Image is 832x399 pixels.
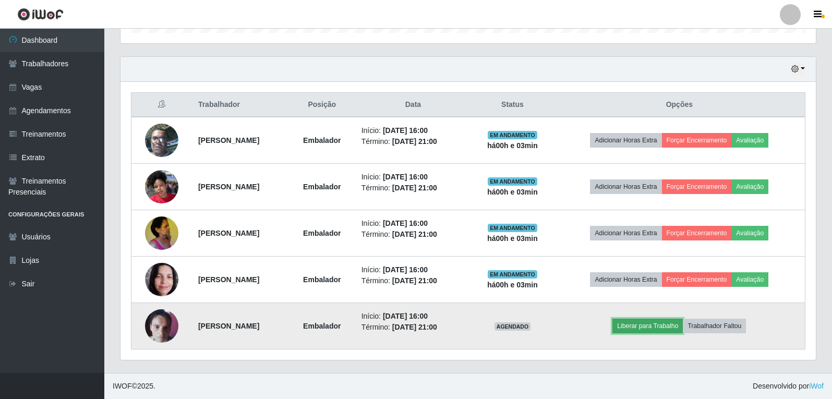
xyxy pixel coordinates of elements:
[145,257,178,301] img: 1726745680631.jpeg
[383,126,428,135] time: [DATE] 16:00
[383,173,428,181] time: [DATE] 16:00
[488,224,537,232] span: EM ANDAMENTO
[361,322,465,333] li: Término:
[361,264,465,275] li: Início:
[198,322,259,330] strong: [PERSON_NAME]
[662,226,732,240] button: Forçar Encerramento
[731,272,768,287] button: Avaliação
[662,133,732,148] button: Forçar Encerramento
[113,381,155,392] span: © 2025 .
[355,93,472,117] th: Data
[383,265,428,274] time: [DATE] 16:00
[612,319,683,333] button: Liberar para Trabalho
[303,136,341,144] strong: Embalador
[488,177,537,186] span: EM ANDAMENTO
[809,382,824,390] a: iWof
[487,141,538,150] strong: há 00 h e 03 min
[487,281,538,289] strong: há 00 h e 03 min
[361,218,465,229] li: Início:
[495,322,531,331] span: AGENDADO
[198,275,259,284] strong: [PERSON_NAME]
[662,179,732,194] button: Forçar Encerramento
[392,276,437,285] time: [DATE] 21:00
[361,172,465,183] li: Início:
[554,93,805,117] th: Opções
[303,322,341,330] strong: Embalador
[662,272,732,287] button: Forçar Encerramento
[198,229,259,237] strong: [PERSON_NAME]
[683,319,746,333] button: Trabalhador Faltou
[303,229,341,237] strong: Embalador
[471,93,553,117] th: Status
[392,184,437,192] time: [DATE] 21:00
[590,179,661,194] button: Adicionar Horas Extra
[198,136,259,144] strong: [PERSON_NAME]
[192,93,289,117] th: Trabalhador
[392,137,437,146] time: [DATE] 21:00
[145,304,178,348] img: 1733770253666.jpeg
[590,133,661,148] button: Adicionar Horas Extra
[289,93,355,117] th: Posição
[361,275,465,286] li: Término:
[361,229,465,240] li: Término:
[145,118,178,162] img: 1715944748737.jpeg
[392,230,437,238] time: [DATE] 21:00
[361,183,465,194] li: Término:
[383,312,428,320] time: [DATE] 16:00
[383,219,428,227] time: [DATE] 16:00
[113,382,132,390] span: IWOF
[361,125,465,136] li: Início:
[487,188,538,196] strong: há 00 h e 03 min
[145,164,178,209] img: 1719358783577.jpeg
[392,323,437,331] time: [DATE] 21:00
[17,8,64,21] img: CoreUI Logo
[590,226,661,240] button: Adicionar Horas Extra
[361,136,465,147] li: Término:
[590,272,661,287] button: Adicionar Horas Extra
[731,179,768,194] button: Avaliação
[303,183,341,191] strong: Embalador
[198,183,259,191] strong: [PERSON_NAME]
[488,270,537,279] span: EM ANDAMENTO
[487,234,538,243] strong: há 00 h e 03 min
[303,275,341,284] strong: Embalador
[361,311,465,322] li: Início:
[731,133,768,148] button: Avaliação
[145,211,178,255] img: 1739839717367.jpeg
[753,381,824,392] span: Desenvolvido por
[731,226,768,240] button: Avaliação
[488,131,537,139] span: EM ANDAMENTO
